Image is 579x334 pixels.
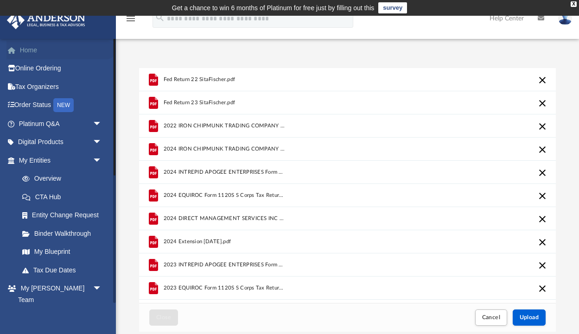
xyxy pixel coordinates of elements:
span: arrow_drop_down [93,151,111,170]
a: Digital Productsarrow_drop_down [6,133,116,151]
a: menu [125,18,136,24]
a: Overview [13,170,116,188]
a: Tax Due Dates [13,261,116,279]
button: Cancel this upload [537,75,548,86]
button: Cancel this upload [537,237,548,248]
button: Cancel this upload [537,98,548,109]
div: grid [139,68,556,303]
button: Close [149,309,178,326]
a: My [PERSON_NAME] Teamarrow_drop_down [6,279,111,309]
button: Cancel this upload [537,167,548,178]
span: 2024 EQUIROC Form 1120S S Corps Tax Return_Filing.pdf [163,192,285,198]
a: CTA Hub [13,188,116,206]
span: 2024 INTREPID APOGEE ENTERPRISES Form 1120 Corporations Tax Return_Filing.pdf [163,169,285,175]
a: My Blueprint [13,243,111,261]
button: Cancel this upload [537,214,548,225]
i: menu [125,13,136,24]
a: survey [378,2,407,13]
span: 2024 Extension [DATE].pdf [163,239,231,245]
a: Online Ordering [6,59,116,78]
div: Get a chance to win 6 months of Platinum for free just by filling out this [172,2,375,13]
button: Cancel [475,309,508,326]
span: Cancel [482,315,501,320]
a: Order StatusNEW [6,96,116,115]
i: search [155,13,165,23]
div: Upload [139,68,556,332]
button: Cancel this upload [537,144,548,155]
div: NEW [53,98,74,112]
a: Binder Walkthrough [13,224,116,243]
span: arrow_drop_down [93,279,111,298]
div: close [571,1,577,7]
a: My Entitiesarrow_drop_down [6,151,116,170]
a: Home [6,41,116,59]
button: Cancel this upload [537,121,548,132]
span: 2023 INTREPID APOGEE ENTERPRISES Form 1120 Corporations Tax Return_Filing.pdf [163,262,285,268]
a: Entity Change Request [13,206,116,225]
span: 2023 EQUIROC Form 1120S S Corps Tax Return_Filing.pdf [163,285,285,291]
span: arrow_drop_down [93,114,111,133]
a: Platinum Q&Aarrow_drop_down [6,114,116,133]
img: User Pic [558,12,572,25]
button: Cancel this upload [537,190,548,202]
span: Fed Return 23 SitaFischer.pdf [163,100,235,106]
span: 2024 IRON CHIPMUNK TRADING COMPANY Form 1065 Partnerships Tax Return_Filing.pdf [163,146,285,152]
img: Anderson Advisors Platinum Portal [4,11,88,29]
button: Cancel this upload [537,260,548,271]
span: 2024 DIRECT MANAGEMENT SERVICES INC Form 1120 Corporations Tax Return_Filing.pdf [163,215,285,221]
button: Cancel this upload [537,283,548,294]
span: arrow_drop_down [93,133,111,152]
span: Close [156,315,171,320]
span: Fed Return 22 SitaFischer.pdf [163,76,235,82]
a: Tax Organizers [6,77,116,96]
span: 2022 IRON CHIPMUNK TRADING COMPANY Form 1065 Partnerships Tax Return_Filing.pdf [163,123,285,129]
